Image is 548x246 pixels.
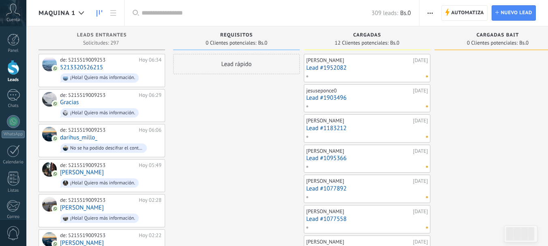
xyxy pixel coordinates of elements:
span: No hay nada asignado [426,75,428,77]
div: Lead rápido [173,54,300,74]
div: [PERSON_NAME] [306,208,411,215]
span: MAQUINA 1 [39,9,75,17]
div: de: 5215519009253 [60,57,136,63]
div: Panel [2,48,25,53]
div: ¡Hola! Quiero más información. [70,216,135,221]
div: de: 5215519009253 [60,197,136,203]
span: No hay nada asignado [426,196,428,198]
div: [PERSON_NAME] [306,239,411,245]
a: Lead #1077892 [306,185,428,192]
span: No hay nada asignado [426,227,428,229]
a: [PERSON_NAME] [60,169,104,176]
div: Hoy 05:49 [139,162,161,169]
div: ¡Hola! Quiero más información. [70,180,135,186]
span: No hay nada asignado [426,136,428,138]
span: Automatiza [451,6,484,20]
div: de: 5215519009253 [60,232,136,239]
a: [PERSON_NAME] [60,204,104,211]
span: Bs.0 [258,41,267,45]
span: Nuevo lead [501,6,532,20]
span: 0 Clientes potenciales: [467,41,518,45]
a: Lead #1183212 [306,125,428,132]
img: com.amocrm.amocrmwa.svg [52,101,58,107]
div: [DATE] [413,57,428,64]
span: 0 Clientes potenciales: [206,41,256,45]
span: Cuenta [6,17,20,23]
div: Hoy 06:29 [139,92,161,98]
span: Bs.0 [519,41,529,45]
div: eli [42,162,57,177]
a: Lead #1095366 [306,155,428,162]
div: CARGADAS [308,32,426,39]
a: Automatiza [441,5,488,21]
div: Listas [2,188,25,193]
img: com.amocrm.amocrmwa.svg [52,171,58,177]
img: com.amocrm.amocrmwa.svg [52,66,58,71]
div: [DATE] [413,148,428,154]
span: CARGADAS [353,32,381,38]
span: CARGADAS BAIT [477,32,519,38]
div: de: 5215519009253 [60,162,136,169]
div: [DATE] [413,208,428,215]
div: WhatsApp [2,130,25,138]
div: [DATE] [413,88,428,94]
div: REQUISITOS [177,32,296,39]
div: ¡Hola! Quiero más información. [70,110,135,116]
div: Chats [2,103,25,109]
div: Leads Entrantes [43,32,161,39]
div: [DATE] [413,178,428,184]
div: Calendario [2,160,25,165]
div: [PERSON_NAME] [306,178,411,184]
div: Leads [2,77,25,83]
div: Hoy 06:34 [139,57,161,63]
span: 309 leads: [372,9,398,17]
div: de: 5215519009253 [60,127,136,133]
span: Bs.0 [390,41,400,45]
div: darihus_millo_ [42,127,57,141]
span: 12 Clientes potenciales: [335,41,388,45]
img: com.amocrm.amocrmwa.svg [52,206,58,212]
img: com.amocrm.amocrmwa.svg [52,136,58,141]
div: de: 5215519009253 [60,92,136,98]
a: Gracias [60,99,79,106]
a: Lead #1903496 [306,94,428,101]
div: No se ha podido descifrar el contenido del mensaje. El mensaje no puede leerse aquí. Por favor, v... [70,145,143,151]
div: ¡Hola! Quiero más información. [70,75,135,81]
div: jesuseponce0 [306,88,411,94]
span: No hay nada asignado [426,166,428,168]
div: Gracias [42,92,57,107]
span: Bs.0 [400,9,410,17]
a: Lead #1077558 [306,216,428,222]
div: [PERSON_NAME] [306,118,411,124]
div: [PERSON_NAME] [306,148,411,154]
div: Luis Luna [42,197,57,212]
div: Correo [2,214,25,220]
a: darihus_millo_ [60,134,97,141]
a: 5213320526215 [60,64,103,71]
div: Hoy 02:28 [139,197,161,203]
span: Leads Entrantes [77,32,127,38]
a: Nuevo lead [492,5,536,21]
span: REQUISITOS [220,32,253,38]
div: 5213320526215 [42,57,57,71]
span: Solicitudes: 297 [83,41,119,45]
div: Hoy 02:22 [139,232,161,239]
span: No hay nada asignado [426,105,428,107]
div: Hoy 06:06 [139,127,161,133]
div: [DATE] [413,118,428,124]
a: Lead #1952082 [306,64,428,71]
div: [DATE] [413,239,428,245]
div: [PERSON_NAME] [306,57,411,64]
